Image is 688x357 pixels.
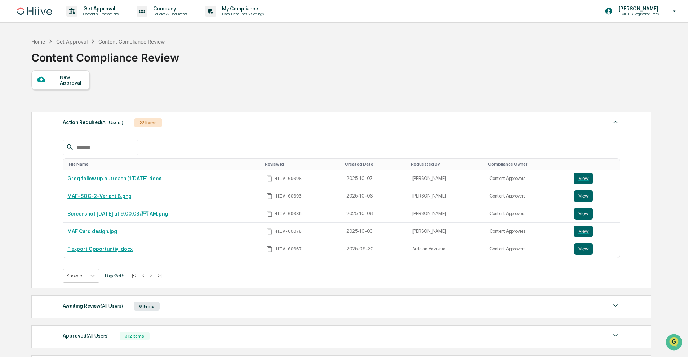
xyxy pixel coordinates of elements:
div: Content Compliance Review [31,45,179,64]
td: Content Approvers [485,187,570,205]
span: (All Users) [86,333,109,339]
td: 2025-10-07 [342,170,408,187]
button: Start new chat [123,57,131,66]
button: < [139,272,146,279]
span: Copy Id [266,228,273,235]
p: HML US Registered Reps [613,12,662,17]
td: Content Approvers [485,170,570,187]
span: HIIV-00067 [274,246,302,252]
a: View [574,208,616,220]
span: HIIV-00098 [274,176,302,181]
td: Content Approvers [485,240,570,258]
div: Toggle SortBy [576,162,617,167]
td: [PERSON_NAME] [408,223,485,240]
a: View [574,226,616,237]
img: caret [611,331,620,340]
div: 6 Items [134,302,160,311]
span: HIIV-00086 [274,211,302,217]
a: MAF-SOC-2-Variant B.png [67,193,132,199]
span: HIIV-00093 [274,193,302,199]
td: Content Approvers [485,205,570,223]
div: Home [31,39,45,45]
span: Copy Id [266,246,273,252]
td: 2025-10-03 [342,223,408,240]
div: Toggle SortBy [265,162,339,167]
div: Approved [63,331,109,340]
div: 🗄️ [52,91,58,97]
button: View [574,173,593,184]
button: > [147,272,155,279]
span: Copy Id [266,193,273,199]
td: 2025-10-06 [342,187,408,205]
span: Attestations [59,91,89,98]
div: Start new chat [25,55,118,62]
button: View [574,243,593,255]
span: Pylon [72,122,87,127]
p: How can we help? [7,15,131,27]
button: |< [130,272,138,279]
div: Toggle SortBy [345,162,405,167]
div: Action Required [63,118,123,127]
p: Content & Transactions [77,12,122,17]
div: 🖐️ [7,91,13,97]
div: 312 Items [120,332,150,340]
p: Data, Deadlines & Settings [216,12,267,17]
iframe: Open customer support [665,333,684,353]
div: Toggle SortBy [69,162,259,167]
td: 2025-10-06 [342,205,408,223]
img: caret [611,118,620,126]
td: Content Approvers [485,223,570,240]
td: 2025-09-30 [342,240,408,258]
div: 22 Items [134,118,162,127]
td: Ardalan Aaziznia [408,240,485,258]
p: My Compliance [216,6,267,12]
button: View [574,190,593,202]
button: View [574,226,593,237]
div: We're available if you need us! [25,62,91,68]
a: Flexport Opportuntiy .docx [67,246,133,252]
a: 🖐️Preclearance [4,88,49,101]
a: Powered byPylon [51,122,87,127]
button: >| [156,272,164,279]
td: [PERSON_NAME] [408,170,485,187]
p: Company [147,6,191,12]
span: HIIV-00078 [274,229,302,234]
span: (All Users) [101,303,123,309]
span: Copy Id [266,175,273,182]
a: View [574,173,616,184]
button: View [574,208,593,220]
a: View [574,243,616,255]
span: (All Users) [101,119,123,125]
div: Awaiting Review [63,301,123,311]
span: Copy Id [266,211,273,217]
p: [PERSON_NAME] [613,6,662,12]
a: 🗄️Attestations [49,88,92,101]
a: View [574,190,616,202]
div: New Approval [60,74,84,86]
span: Preclearance [14,91,46,98]
a: MAF Card design.jpg [67,229,117,234]
td: [PERSON_NAME] [408,187,485,205]
img: 1746055101610-c473b297-6a78-478c-a979-82029cc54cd1 [7,55,20,68]
span: Data Lookup [14,104,45,112]
div: Toggle SortBy [411,162,482,167]
div: 🔎 [7,105,13,111]
img: logo [17,7,52,15]
div: Get Approval [56,39,88,45]
a: Groq follow up outreach (1[DATE].docx [67,176,161,181]
td: [PERSON_NAME] [408,205,485,223]
p: Get Approval [77,6,122,12]
div: Content Compliance Review [98,39,165,45]
span: Page 2 of 5 [105,273,124,279]
img: caret [611,301,620,310]
a: 🔎Data Lookup [4,101,48,114]
p: Policies & Documents [147,12,191,17]
a: Screenshot [DATE] at 9.00.03â¯AM.png [67,211,168,217]
div: Toggle SortBy [488,162,567,167]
